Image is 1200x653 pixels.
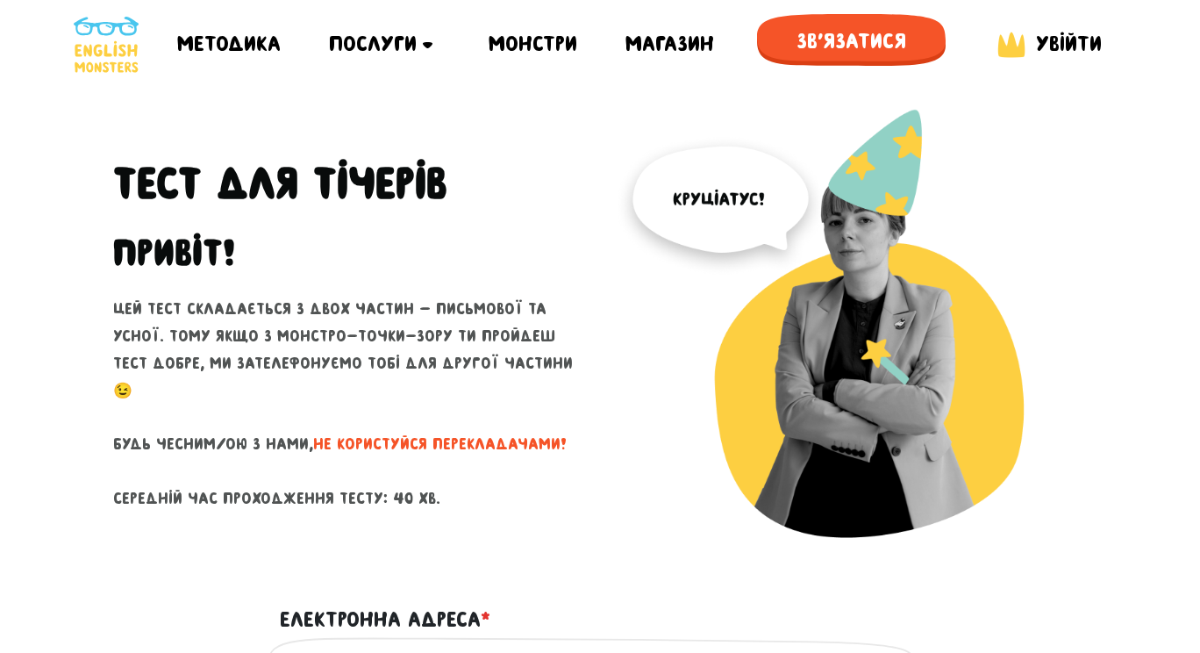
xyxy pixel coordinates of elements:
[113,296,587,512] p: Цей тест складається з двох частин - письмової та усної. Тому якщо з монстро-точки-зору ти пройде...
[1036,32,1102,55] span: Увійти
[113,157,587,210] h1: Тест для тічерів
[613,109,1087,582] img: English Monsters test
[757,14,946,68] span: Зв'язатися
[757,14,946,75] a: Зв'язатися
[994,28,1029,61] img: English Monsters login
[74,17,139,73] img: English Monsters
[113,231,235,275] h2: Привіт!
[313,435,567,453] span: не користуйся перекладачами!
[280,603,490,636] label: Електронна адреса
